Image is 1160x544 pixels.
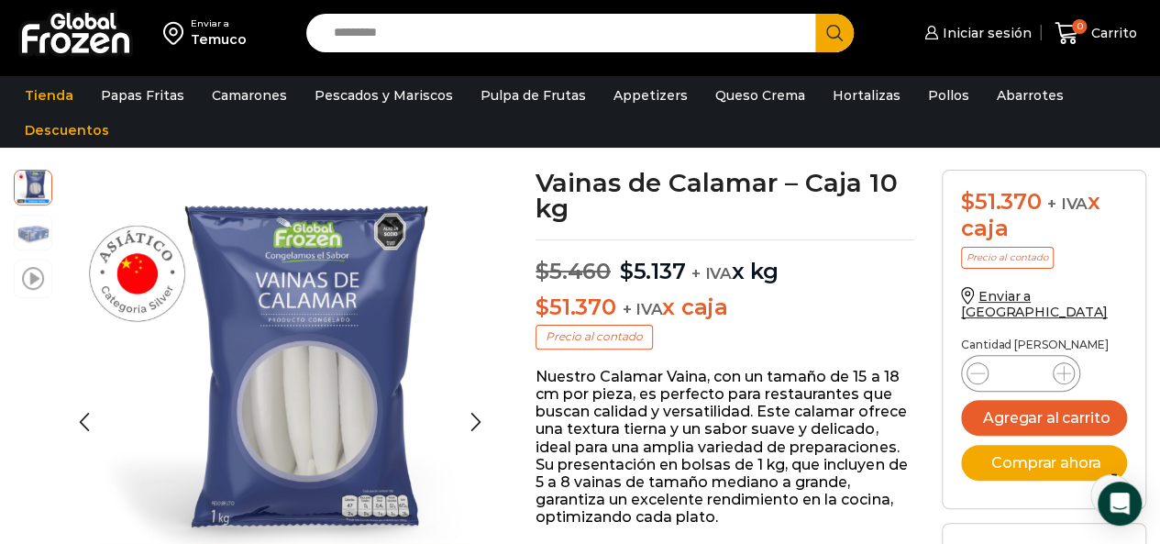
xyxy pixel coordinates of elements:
[92,78,193,113] a: Papas Fritas
[815,14,854,52] button: Search button
[919,78,978,113] a: Pollos
[536,239,914,285] p: x kg
[620,258,634,284] span: $
[1047,194,1088,213] span: + IVA
[163,17,191,49] img: address-field-icon.svg
[691,264,732,283] span: + IVA
[1050,12,1142,55] a: 0 Carrito
[961,189,1127,242] div: x caja
[536,325,653,349] p: Precio al contado
[15,168,51,205] span: calamar-vaina
[305,78,462,113] a: Pescados y Mariscos
[1098,482,1142,526] div: Open Intercom Messenger
[961,445,1127,481] button: Comprar ahora
[1072,19,1087,34] span: 0
[61,400,107,446] div: Previous slide
[16,78,83,113] a: Tienda
[920,15,1032,51] a: Iniciar sesión
[536,294,914,321] p: x caja
[536,258,611,284] bdi: 5.460
[1003,361,1038,386] input: Product quantity
[604,78,697,113] a: Appetizers
[961,288,1108,320] a: Enviar a [GEOGRAPHIC_DATA]
[191,30,247,49] div: Temuco
[938,24,1032,42] span: Iniciar sesión
[536,258,549,284] span: $
[823,78,910,113] a: Hortalizas
[706,78,814,113] a: Queso Crema
[961,188,1041,215] bdi: 51.370
[961,188,975,215] span: $
[536,170,914,221] h1: Vainas de Calamar – Caja 10 kg
[191,17,247,30] div: Enviar a
[620,258,686,284] bdi: 5.137
[15,216,51,252] span: 3_Calamar Vaina-Editar
[536,368,914,527] p: Nuestro Calamar Vaina, con un tamaño de 15 a 18 cm por pieza, es perfecto para restaurantes que b...
[988,78,1073,113] a: Abarrotes
[622,300,662,318] span: + IVA
[961,339,1127,351] p: Cantidad [PERSON_NAME]
[536,294,549,320] span: $
[961,247,1054,269] p: Precio al contado
[203,78,296,113] a: Camarones
[536,294,615,320] bdi: 51.370
[1087,24,1137,42] span: Carrito
[16,113,118,148] a: Descuentos
[961,400,1127,436] button: Agregar al carrito
[471,78,595,113] a: Pulpa de Frutas
[452,400,498,446] div: Next slide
